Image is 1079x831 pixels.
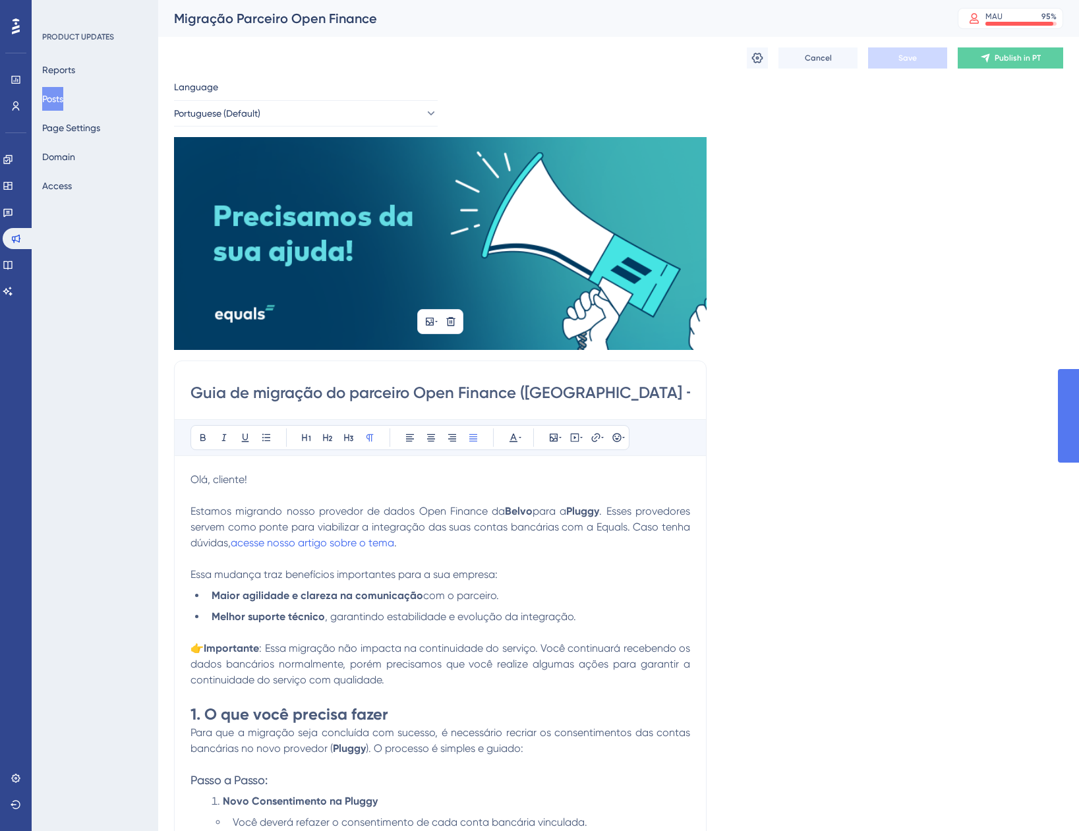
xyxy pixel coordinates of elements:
span: 👉 [190,642,204,654]
span: , garantindo estabilidade e evolução da integração. [325,610,576,623]
div: MAU [985,11,1003,22]
strong: 1. O que você precisa fazer [190,704,388,724]
iframe: UserGuiding AI Assistant Launcher [1024,779,1063,818]
span: ). O processo é simples e guiado: [366,742,523,755]
div: PRODUCT UPDATES [42,32,114,42]
button: Cancel [778,47,858,69]
span: Essa mudança traz benefícios importantes para a sua empresa: [190,568,498,581]
a: acesse nosso artigo sobre o tema [231,536,394,549]
span: Publish in PT [995,53,1041,63]
span: Passo a Passo: [190,773,268,787]
button: Publish in PT [958,47,1063,69]
strong: Melhor suporte técnico [212,610,325,623]
button: Reports [42,58,75,82]
strong: Maior agilidade e clareza na comunicação [212,589,423,602]
span: para a [533,505,566,517]
span: Olá, cliente! [190,473,247,486]
button: Portuguese (Default) [174,100,438,127]
button: Save [868,47,947,69]
span: Cancel [805,53,832,63]
img: file-1758222862180.png [174,137,707,350]
span: Você deverá refazer o consentimento de cada conta bancária vinculada. [233,816,587,828]
span: Portuguese (Default) [174,105,260,121]
button: Access [42,174,72,198]
button: Page Settings [42,116,100,140]
span: com o parceiro. [423,589,499,602]
span: Para que a migração seja concluída com sucesso, é necessário recriar os consentimentos das contas... [190,726,693,755]
span: Estamos migrando nosso provedor de dados Open Finance da [190,505,505,517]
button: Domain [42,145,75,169]
strong: Pluggy [333,742,366,755]
span: . Esses provedores servem como ponte para viabilizar a integração das suas contas bancárias com a... [190,505,693,549]
input: Post Title [190,382,690,403]
span: . [394,536,397,549]
div: Migração Parceiro Open Finance [174,9,925,28]
strong: Novo Consentimento na Pluggy [223,795,378,807]
strong: Belvo [505,505,533,517]
span: : Essa migração não impacta na continuidade do serviço. Você continuará recebendo os dados bancár... [190,642,693,686]
div: 95 % [1041,11,1057,22]
strong: Pluggy [566,505,599,517]
span: Save [898,53,917,63]
button: Posts [42,87,63,111]
span: Language [174,79,218,95]
strong: Importante [204,642,259,654]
